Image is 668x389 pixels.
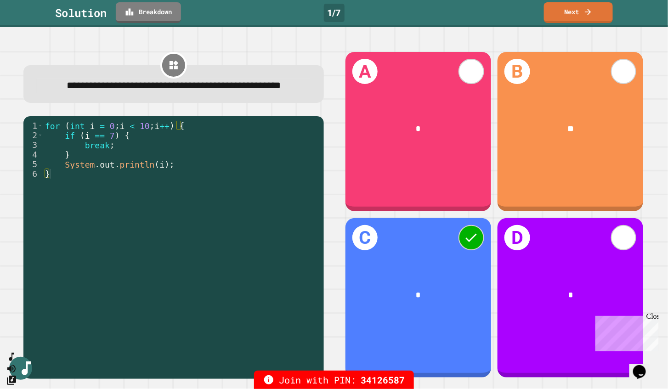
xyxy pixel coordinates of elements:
div: 3 [23,140,43,150]
h1: D [504,225,530,251]
span: Toggle code folding, rows 1 through 6 [38,121,43,130]
div: Join with PIN: [254,371,414,389]
button: Change Music [6,374,17,386]
div: Chat with us now!Close [4,4,63,58]
a: Next [544,2,613,23]
iframe: chat widget [629,352,659,380]
div: 5 [23,159,43,169]
div: 4 [23,150,43,159]
div: 1 / 7 [324,4,345,22]
span: 34126587 [361,373,405,387]
iframe: chat widget [592,312,659,351]
div: 6 [23,169,43,179]
h1: B [504,59,530,85]
div: 1 [23,121,43,130]
div: Solution [55,5,107,21]
button: SpeedDial basic example [6,351,17,363]
button: Mute music [6,363,17,374]
div: 2 [23,130,43,140]
h1: C [352,225,378,251]
h1: A [352,59,378,85]
span: Toggle code folding, rows 2 through 4 [38,130,43,140]
a: Breakdown [116,2,181,23]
